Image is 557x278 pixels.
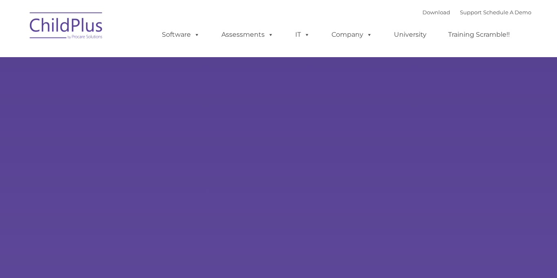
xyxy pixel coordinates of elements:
[440,27,518,43] a: Training Scramble!!
[26,7,107,47] img: ChildPlus by Procare Solutions
[422,9,450,16] a: Download
[287,27,318,43] a: IT
[386,27,435,43] a: University
[460,9,482,16] a: Support
[213,27,282,43] a: Assessments
[323,27,380,43] a: Company
[154,27,208,43] a: Software
[483,9,531,16] a: Schedule A Demo
[422,9,531,16] font: |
